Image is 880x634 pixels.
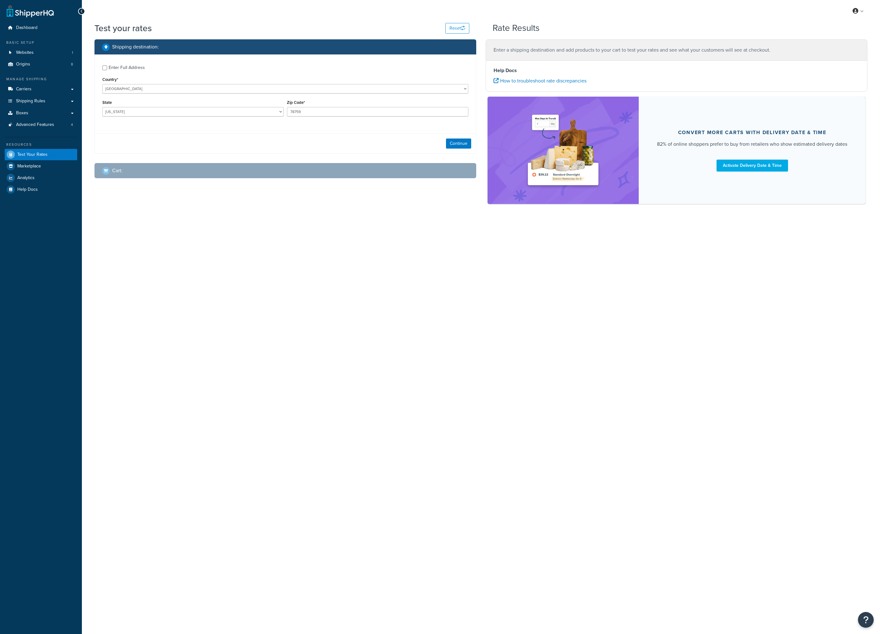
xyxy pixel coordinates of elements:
[5,76,77,82] div: Manage Shipping
[287,100,305,105] label: Zip Code*
[5,142,77,147] div: Resources
[494,67,860,74] h4: Help Docs
[678,129,826,136] div: Convert more carts with delivery date & time
[112,44,159,50] h2: Shipping destination :
[94,22,152,34] h1: Test your rates
[5,172,77,184] a: Analytics
[445,23,469,34] button: Reset
[5,161,77,172] a: Marketplace
[5,95,77,107] a: Shipping Rules
[5,107,77,119] a: Boxes
[16,62,30,67] span: Origins
[5,119,77,131] li: Advanced Features
[16,25,37,31] span: Dashboard
[102,65,107,70] input: Enter Full Address
[494,77,586,84] a: How to troubleshoot rate discrepancies
[72,50,73,55] span: 1
[112,168,123,173] h2: Cart :
[17,187,38,192] span: Help Docs
[16,110,28,116] span: Boxes
[5,40,77,45] div: Basic Setup
[16,50,34,55] span: Websites
[17,152,48,157] span: Test Your Rates
[5,22,77,34] a: Dashboard
[71,62,73,67] span: 8
[16,99,45,104] span: Shipping Rules
[16,87,31,92] span: Carriers
[17,175,35,181] span: Analytics
[494,46,860,54] p: Enter a shipping destination and add products to your cart to test your rates and see what your c...
[5,59,77,70] a: Origins8
[524,106,603,195] img: feature-image-ddt-36eae7f7280da8017bfb280eaccd9c446f90b1fe08728e4019434db127062ab4.png
[5,47,77,59] a: Websites1
[16,122,54,127] span: Advanced Features
[109,63,145,72] div: Enter Full Address
[5,184,77,195] a: Help Docs
[102,100,112,105] label: State
[17,164,41,169] span: Marketplace
[858,612,874,628] button: Open Resource Center
[5,119,77,131] a: Advanced Features4
[102,77,118,82] label: Country*
[657,140,847,148] div: 82% of online shoppers prefer to buy from retailers who show estimated delivery dates
[5,149,77,160] a: Test Your Rates
[5,47,77,59] li: Websites
[493,23,540,33] h2: Rate Results
[446,139,471,149] button: Continue
[717,160,788,172] a: Activate Delivery Date & Time
[71,122,73,127] span: 4
[5,59,77,70] li: Origins
[5,83,77,95] a: Carriers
